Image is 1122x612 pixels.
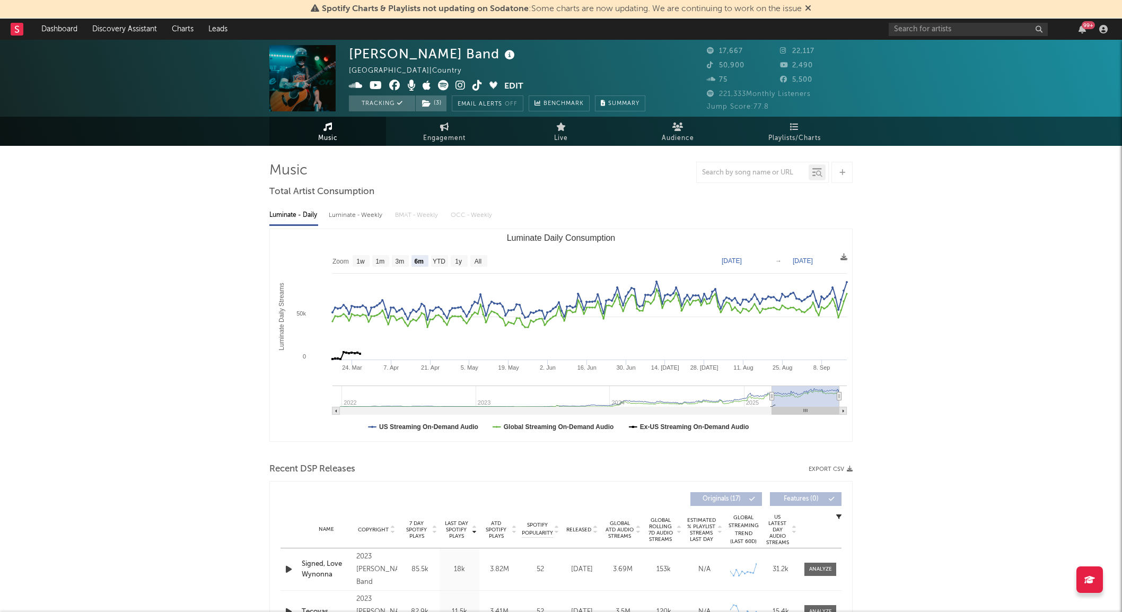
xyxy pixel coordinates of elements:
text: [DATE] [793,257,813,265]
span: Playlists/Charts [768,132,821,145]
a: Playlists/Charts [736,117,853,146]
span: 5,500 [780,76,812,83]
button: Export CSV [809,466,853,473]
a: Dashboard [34,19,85,40]
div: 2023 [PERSON_NAME] Band [356,550,397,589]
text: 24. Mar [342,364,362,371]
button: Edit [504,80,523,93]
text: Luminate Daily Streams [278,283,285,350]
span: Spotify Charts & Playlists not updating on Sodatone [322,5,529,13]
text: 28. [DATE] [690,364,718,371]
span: Global Rolling 7D Audio Streams [646,517,675,543]
span: ATD Spotify Plays [482,520,510,539]
text: All [475,258,481,265]
text: 5. May [461,364,479,371]
div: Luminate - Daily [269,206,318,224]
div: 99 + [1082,21,1095,29]
div: Global Streaming Trend (Last 60D) [727,514,759,546]
span: Total Artist Consumption [269,186,374,198]
button: Email AlertsOff [452,95,523,111]
div: N/A [687,564,722,575]
text: US Streaming On-Demand Audio [379,423,478,431]
button: Features(0) [770,492,841,506]
div: 153k [646,564,681,575]
span: Jump Score: 77.8 [707,103,769,110]
div: [GEOGRAPHIC_DATA] | Country [349,65,474,77]
span: ( 3 ) [415,95,447,111]
span: Live [554,132,568,145]
div: 18k [442,564,477,575]
text: 30. Jun [616,364,635,371]
text: 16. Jun [577,364,597,371]
span: Estimated % Playlist Streams Last Day [687,517,716,543]
text: 19. May [498,364,520,371]
div: 31.2k [765,564,796,575]
text: 11. Aug [733,364,753,371]
span: Recent DSP Releases [269,463,355,476]
em: Off [505,101,518,107]
div: 3.82M [482,564,516,575]
a: Audience [619,117,736,146]
a: Charts [164,19,201,40]
text: 3m [396,258,405,265]
input: Search for artists [889,23,1048,36]
text: [DATE] [722,257,742,265]
text: 25. Aug [773,364,792,371]
span: Global ATD Audio Streams [605,520,634,539]
button: Summary [595,95,645,111]
text: 6m [415,258,424,265]
text: Zoom [332,258,349,265]
text: Luminate Daily Consumption [507,233,616,242]
input: Search by song name or URL [697,169,809,177]
span: Originals ( 17 ) [697,496,746,502]
text: 14. [DATE] [651,364,679,371]
span: 50,900 [707,62,744,69]
span: 7 Day Spotify Plays [402,520,431,539]
span: Spotify Popularity [522,521,553,537]
span: Released [566,527,591,533]
span: Engagement [423,132,466,145]
text: Ex-US Streaming On-Demand Audio [640,423,749,431]
a: Leads [201,19,235,40]
span: Features ( 0 ) [777,496,826,502]
text: 1y [455,258,462,265]
button: 99+ [1079,25,1086,33]
text: 21. Apr [421,364,440,371]
div: Luminate - Weekly [329,206,384,224]
text: 1m [376,258,385,265]
text: → [775,257,782,265]
span: Audience [662,132,694,145]
div: [PERSON_NAME] Band [349,45,518,63]
span: US Latest Day Audio Streams [765,514,790,546]
span: Summary [608,101,639,107]
div: [DATE] [564,564,600,575]
a: Benchmark [529,95,590,111]
a: Engagement [386,117,503,146]
text: Global Streaming On-Demand Audio [504,423,614,431]
span: 2,490 [780,62,813,69]
a: Signed, Love Wynonna [302,559,351,580]
div: 52 [522,564,559,575]
text: 1w [356,258,365,265]
text: 8. Sep [813,364,830,371]
a: Live [503,117,619,146]
div: 3.69M [605,564,641,575]
span: Dismiss [805,5,811,13]
text: 0 [303,353,306,360]
span: 22,117 [780,48,814,55]
span: : Some charts are now updating. We are continuing to work on the issue [322,5,802,13]
div: Name [302,526,351,534]
span: Music [318,132,338,145]
button: Originals(17) [690,492,762,506]
span: 75 [707,76,727,83]
text: 7. Apr [383,364,399,371]
span: Last Day Spotify Plays [442,520,470,539]
text: 2. Jun [540,364,556,371]
span: 17,667 [707,48,743,55]
a: Discovery Assistant [85,19,164,40]
button: Tracking [349,95,415,111]
span: Copyright [358,527,389,533]
span: 221,333 Monthly Listeners [707,91,811,98]
text: YTD [433,258,445,265]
